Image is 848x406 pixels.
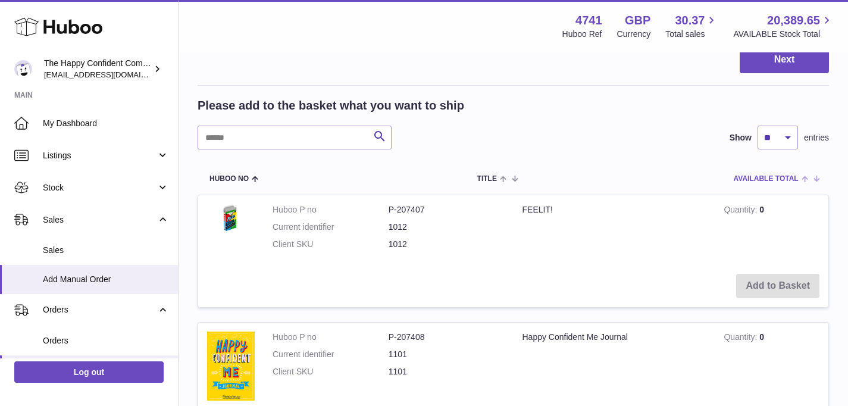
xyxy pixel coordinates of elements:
[575,13,602,29] strong: 4741
[14,361,164,383] a: Log out
[665,29,718,40] span: Total sales
[740,46,829,74] button: Next
[804,132,829,143] span: entries
[389,221,505,233] dd: 1012
[43,245,169,256] span: Sales
[389,366,505,377] dd: 1101
[562,29,602,40] div: Huboo Ref
[43,150,157,161] span: Listings
[207,332,255,401] img: Happy Confident Me Journal
[389,332,505,343] dd: P-207408
[43,214,157,226] span: Sales
[625,13,650,29] strong: GBP
[389,204,505,216] dd: P-207407
[198,98,464,114] h2: Please add to the basket what you want to ship
[730,132,752,143] label: Show
[273,332,389,343] dt: Huboo P no
[43,335,169,346] span: Orders
[724,205,759,217] strong: Quantity
[715,195,828,265] td: 0
[734,175,799,183] span: AVAILABLE Total
[43,182,157,193] span: Stock
[43,118,169,129] span: My Dashboard
[273,349,389,360] dt: Current identifier
[724,332,759,345] strong: Quantity
[733,13,834,40] a: 20,389.65 AVAILABLE Stock Total
[767,13,820,29] span: 20,389.65
[14,60,32,78] img: contact@happyconfident.com
[209,175,249,183] span: Huboo no
[477,175,497,183] span: Title
[44,58,151,80] div: The Happy Confident Company
[514,195,715,265] td: FEELIT!
[273,204,389,216] dt: Huboo P no
[273,366,389,377] dt: Client SKU
[207,204,255,233] img: FEELIT!
[389,239,505,250] dd: 1012
[273,239,389,250] dt: Client SKU
[44,70,175,79] span: [EMAIL_ADDRESS][DOMAIN_NAME]
[617,29,651,40] div: Currency
[675,13,705,29] span: 30.37
[389,349,505,360] dd: 1101
[43,274,169,285] span: Add Manual Order
[273,221,389,233] dt: Current identifier
[43,304,157,316] span: Orders
[665,13,718,40] a: 30.37 Total sales
[733,29,834,40] span: AVAILABLE Stock Total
